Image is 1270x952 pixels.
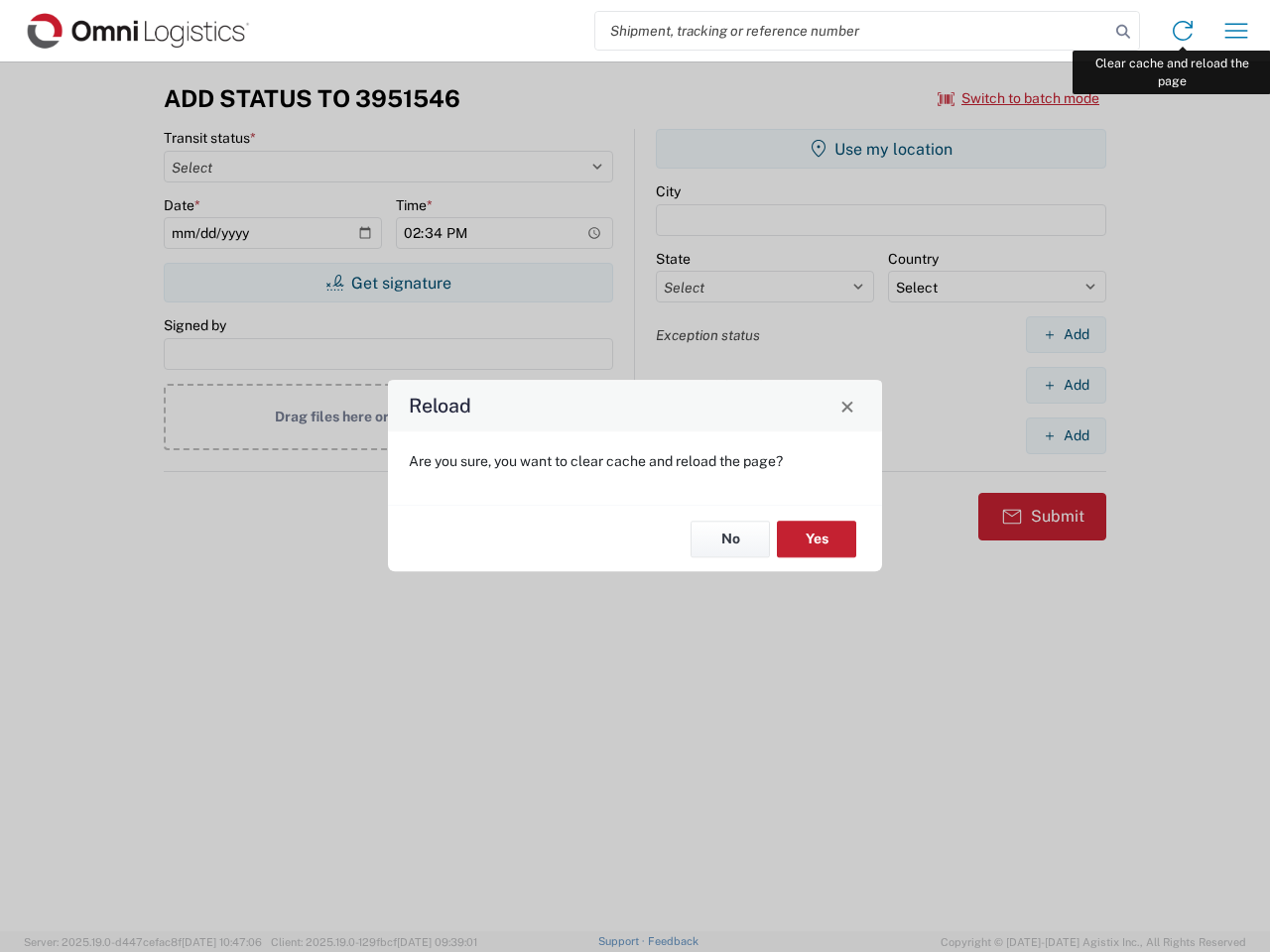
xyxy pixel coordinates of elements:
button: No [691,521,770,557]
h4: Reload [409,392,471,420]
button: Yes [777,521,856,557]
button: Close [833,392,861,419]
p: Are you sure, you want to clear cache and reload the page? [409,452,861,470]
input: Shipment, tracking or reference number [595,12,1109,50]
